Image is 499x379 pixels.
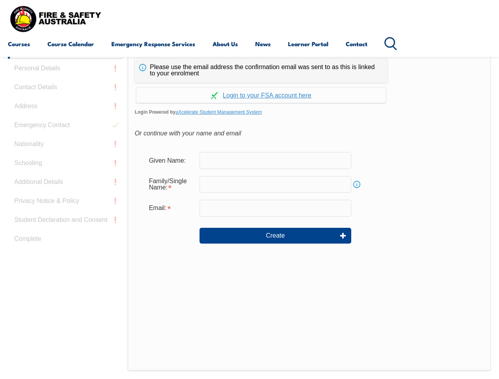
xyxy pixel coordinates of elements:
a: Info [351,179,362,190]
a: About Us [213,34,238,53]
a: News [255,34,271,53]
a: Emergency Response Services [111,34,195,53]
span: Login Powered by [135,106,484,118]
a: aXcelerate Student Management System [175,109,262,115]
div: Email is required. [143,201,200,216]
a: Course Calendar [47,34,94,53]
div: Family/Single Name is required. [143,174,200,195]
img: Log in withaxcelerate [211,92,218,99]
div: Or continue with your name and email [135,128,484,139]
a: Courses [8,34,30,53]
a: Contact [346,34,367,53]
button: Create [200,228,351,244]
a: Learner Portal [288,34,328,53]
div: Please use the email address the confirmation email was sent to as this is linked to your enrolment [135,58,388,83]
div: Given Name: [143,153,200,168]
